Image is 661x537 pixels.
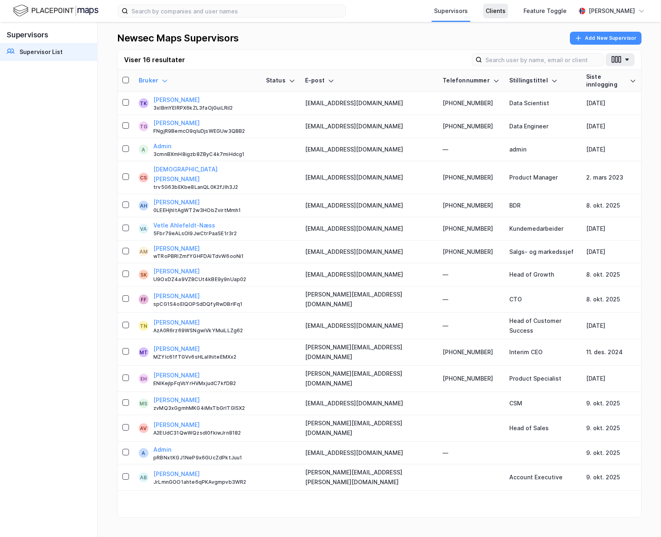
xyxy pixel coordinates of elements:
[581,464,641,491] td: 9. okt. 2025
[443,98,500,108] div: [PHONE_NUMBER]
[153,95,200,105] button: [PERSON_NAME]
[139,77,256,84] div: Bruker
[581,194,641,217] td: 8. okt. 2025
[153,141,171,151] button: Admin
[300,92,438,115] td: [EMAIL_ADDRESS][DOMAIN_NAME]
[142,145,145,154] div: A
[140,173,147,182] div: CS
[438,138,504,161] td: —
[482,54,604,66] input: Search user by name, email or client
[141,294,146,304] div: FF
[128,5,345,17] input: Search by companies and user names
[300,415,438,442] td: [PERSON_NAME][EMAIL_ADDRESS][DOMAIN_NAME]
[581,415,641,442] td: 9. okt. 2025
[438,442,504,465] td: —
[300,263,438,286] td: [EMAIL_ADDRESS][DOMAIN_NAME]
[20,47,63,57] div: Supervisor List
[153,165,256,184] button: [DEMOGRAPHIC_DATA][PERSON_NAME]
[140,247,148,256] div: AM
[140,121,147,131] div: TG
[300,240,438,264] td: [EMAIL_ADDRESS][DOMAIN_NAME]
[581,161,641,194] td: 2. mars 2023
[443,224,500,234] div: [PHONE_NUMBER]
[504,217,581,240] td: Kundemedarbeider
[443,201,500,210] div: [PHONE_NUMBER]
[153,479,256,485] div: JrLmnGOO1ahte6qPKAvgmpvb3WR2
[589,6,635,16] div: [PERSON_NAME]
[153,354,256,360] div: MZYIc61fTGVv6sHLaIlhiteEMXx2
[581,313,641,339] td: [DATE]
[140,423,147,433] div: AV
[153,395,200,405] button: [PERSON_NAME]
[153,445,171,455] button: Admin
[140,374,147,383] div: EH
[140,398,147,408] div: MS
[620,498,661,537] div: Kontrollprogram for chat
[300,138,438,161] td: [EMAIL_ADDRESS][DOMAIN_NAME]
[581,115,641,138] td: [DATE]
[443,247,500,257] div: [PHONE_NUMBER]
[153,105,256,111] div: 3xIBmYElRPX6kZL3faOjGuiLRiI2
[504,366,581,392] td: Product Specialist
[300,339,438,366] td: [PERSON_NAME][EMAIL_ADDRESS][DOMAIN_NAME]
[153,344,200,354] button: [PERSON_NAME]
[153,318,200,327] button: [PERSON_NAME]
[153,230,256,237] div: 5Fbr79eALsOl9JwCtrPaaSE1r3r2
[504,415,581,442] td: Head of Sales
[153,221,215,230] button: Vetle Ahlefeldt-Næss
[443,374,500,383] div: [PHONE_NUMBER]
[581,138,641,161] td: [DATE]
[124,55,185,65] div: Viser 16 resultater
[504,138,581,161] td: admin
[153,455,256,461] div: pRBNxtKGJ1NeP9x6GUcZdPktJuu1
[581,92,641,115] td: [DATE]
[153,469,200,479] button: [PERSON_NAME]
[300,194,438,217] td: [EMAIL_ADDRESS][DOMAIN_NAME]
[443,77,500,84] div: Telefonnummer
[524,6,567,16] div: Feature Toggle
[140,98,147,108] div: TK
[581,366,641,392] td: [DATE]
[142,448,145,458] div: A
[153,291,200,301] button: [PERSON_NAME]
[153,207,256,214] div: 0LEEHjhItAgWT2w3HObZvirtMmh1
[581,339,641,366] td: 11. des. 2024
[153,380,256,387] div: ENlKejIpFqVsYrHVMxjudC7kfDB2
[504,313,581,339] td: Head of Customer Success
[504,464,581,491] td: Account Executive
[504,194,581,217] td: BDR
[504,115,581,138] td: Data Engineer
[509,77,576,84] div: Stillingstittel
[140,270,147,279] div: SK
[140,224,147,234] div: VA
[504,263,581,286] td: Head of Growth
[153,276,256,283] div: U9OxDZ4a9VZ8CUt4kBE9y9nUap02
[153,151,256,158] div: 3cmnBXmH8igzb8ZByC4k7miHdcg1
[504,392,581,415] td: CSM
[581,240,641,264] td: [DATE]
[153,266,200,276] button: [PERSON_NAME]
[117,32,239,45] div: Newsec Maps Supervisors
[153,118,200,128] button: [PERSON_NAME]
[443,173,500,182] div: [PHONE_NUMBER]
[300,442,438,465] td: [EMAIL_ADDRESS][DOMAIN_NAME]
[153,420,200,430] button: [PERSON_NAME]
[620,498,661,537] iframe: Chat Widget
[486,6,506,16] div: Clients
[504,286,581,313] td: CTO
[153,184,256,191] div: trv5G63bEKbe8LanQL0K2fJlh3J2
[504,240,581,264] td: Salgs- og markedssjef
[586,73,636,88] div: Siste innlogging
[581,442,641,465] td: 9. okt. 2025
[140,321,147,331] div: TN
[153,430,256,436] div: A2EUdC31QwWQzsdI0fkiwJrn8182
[300,286,438,313] td: [PERSON_NAME][EMAIL_ADDRESS][DOMAIN_NAME]
[153,405,256,411] div: zvMQ3xGgmhMKG4iMxTbGrlTGlSX2
[153,128,256,134] div: FNgjR9BemcO9qluDjsWEGUw3QBB2
[443,121,500,131] div: [PHONE_NUMBER]
[153,197,200,207] button: [PERSON_NAME]
[153,244,200,253] button: [PERSON_NAME]
[300,217,438,240] td: [EMAIL_ADDRESS][DOMAIN_NAME]
[140,201,147,210] div: AH
[300,366,438,392] td: [PERSON_NAME][EMAIL_ADDRESS][DOMAIN_NAME]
